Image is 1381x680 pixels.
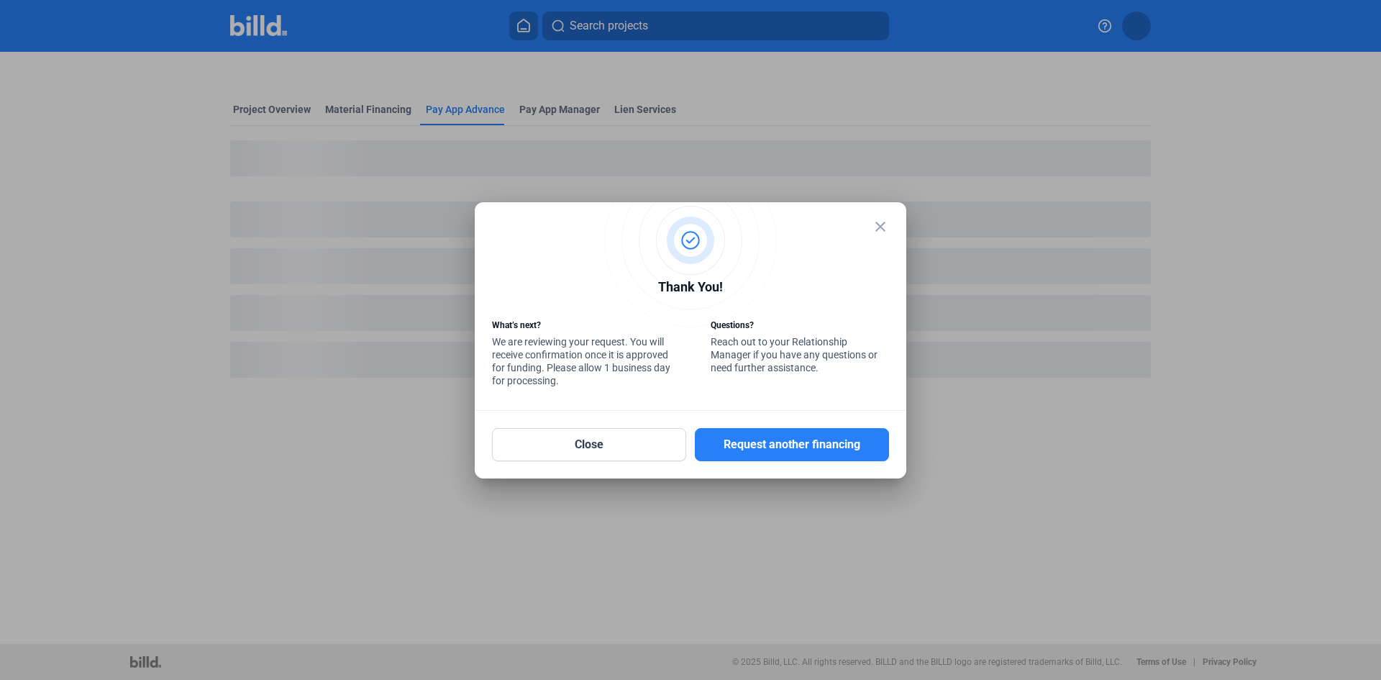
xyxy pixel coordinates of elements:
[695,428,889,461] button: Request another financing
[711,319,889,335] div: Questions?
[492,319,670,391] div: We are reviewing your request. You will receive confirmation once it is approved for funding. Ple...
[492,319,670,335] div: What’s next?
[492,428,686,461] button: Close
[872,218,889,235] mat-icon: close
[492,277,889,301] div: Thank You!
[711,319,889,378] div: Reach out to your Relationship Manager if you have any questions or need further assistance.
